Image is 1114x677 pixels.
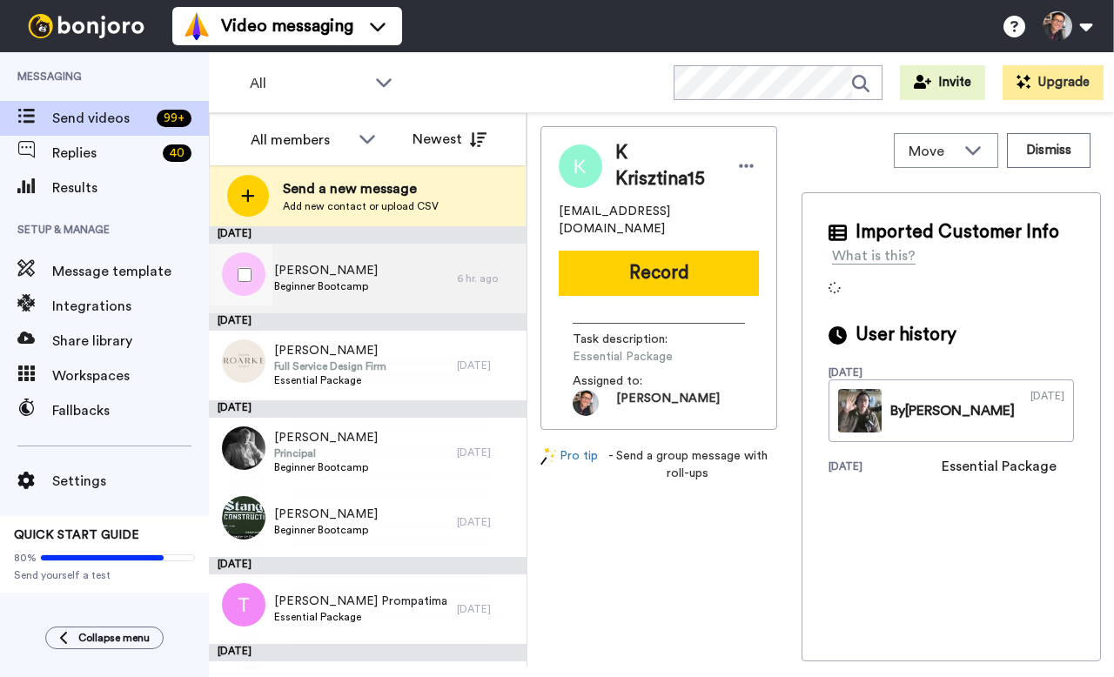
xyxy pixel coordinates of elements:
[52,296,209,317] span: Integrations
[829,379,1074,442] a: By[PERSON_NAME][DATE]
[559,203,759,238] span: [EMAIL_ADDRESS][DOMAIN_NAME]
[890,400,1015,421] div: By [PERSON_NAME]
[274,342,386,359] span: [PERSON_NAME]
[78,631,150,645] span: Collapse menu
[573,390,599,416] img: 71696d25-28dd-455d-a865-2e70ce26df81-1652917405.jpg
[222,583,265,627] img: t.png
[52,471,209,492] span: Settings
[274,359,386,373] span: Full Service Design Firm
[14,568,195,582] span: Send yourself a test
[942,456,1057,477] div: Essential Package
[274,506,378,523] span: [PERSON_NAME]
[1007,133,1091,168] button: Dismiss
[274,610,447,624] span: Essential Package
[399,122,500,157] button: Newest
[14,529,139,541] span: QUICK START GUIDE
[540,447,777,482] div: - Send a group message with roll-ups
[559,144,602,188] img: Profile Image
[457,602,518,616] div: [DATE]
[209,400,527,418] div: [DATE]
[457,271,518,285] div: 6 hr. ago
[274,446,378,460] span: Principal
[616,390,720,416] span: [PERSON_NAME]
[540,447,556,466] img: magic-wand.svg
[540,447,598,482] a: Pro tip
[274,429,378,446] span: [PERSON_NAME]
[250,73,366,94] span: All
[45,627,164,649] button: Collapse menu
[209,557,527,574] div: [DATE]
[283,178,439,199] span: Send a new message
[209,313,527,331] div: [DATE]
[251,130,350,151] div: All members
[52,108,150,129] span: Send videos
[222,496,265,540] img: 5855162b-9c51-4672-934b-7cb6149f16c8.jpg
[909,141,956,162] span: Move
[856,322,956,348] span: User history
[856,219,1059,245] span: Imported Customer Info
[457,515,518,529] div: [DATE]
[559,251,759,296] button: Record
[52,400,209,421] span: Fallbacks
[222,426,265,470] img: 04127fff-9fbb-4f1e-927c-c7fc9bb5170d.jpg
[457,359,518,372] div: [DATE]
[615,140,716,192] span: K Krisztina15
[222,339,265,383] img: 9af994f0-e3eb-4b4d-9104-54fe5e763751.png
[274,279,378,293] span: Beginner Bootcamp
[829,365,942,379] div: [DATE]
[52,365,209,386] span: Workspaces
[221,14,353,38] span: Video messaging
[573,372,695,390] span: Assigned to:
[274,593,447,610] span: [PERSON_NAME] Prompatima
[14,551,37,565] span: 80%
[1030,389,1064,432] div: [DATE]
[274,373,386,387] span: Essential Package
[838,389,882,432] img: 79243ab2-8a13-414f-b39f-f7b6d359ed1b-thumb.jpg
[832,245,916,266] div: What is this?
[457,446,518,459] div: [DATE]
[274,523,378,537] span: Beginner Bootcamp
[829,459,942,477] div: [DATE]
[1003,65,1104,100] button: Upgrade
[21,14,151,38] img: bj-logo-header-white.svg
[274,262,378,279] span: [PERSON_NAME]
[52,143,156,164] span: Replies
[900,65,985,100] button: Invite
[183,12,211,40] img: vm-color.svg
[52,331,209,352] span: Share library
[52,261,209,282] span: Message template
[209,226,527,244] div: [DATE]
[573,348,738,365] span: Essential Package
[163,144,191,162] div: 40
[283,199,439,213] span: Add new contact or upload CSV
[209,644,527,661] div: [DATE]
[157,110,191,127] div: 99 +
[52,178,209,198] span: Results
[573,331,695,348] span: Task description :
[274,460,378,474] span: Beginner Bootcamp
